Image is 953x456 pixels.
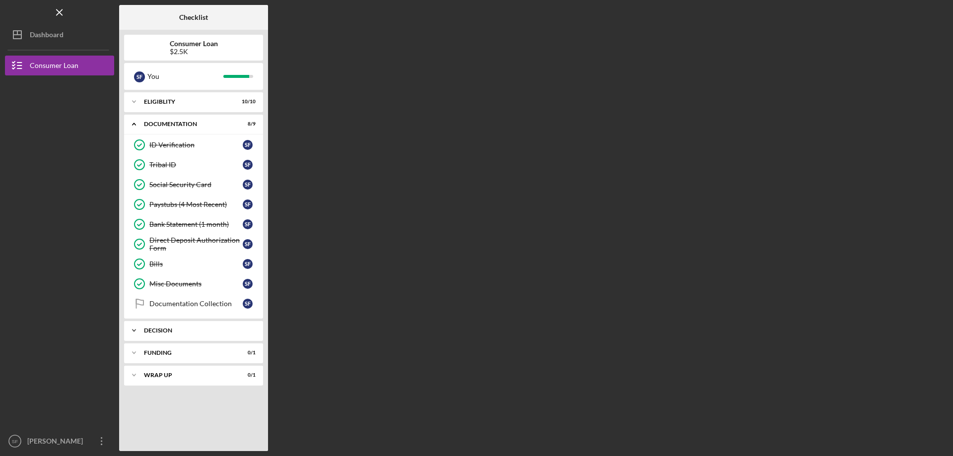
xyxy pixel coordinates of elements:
[243,219,253,229] div: S F
[170,40,218,48] b: Consumer Loan
[238,121,256,127] div: 8 / 9
[243,199,253,209] div: S F
[238,372,256,378] div: 0 / 1
[149,161,243,169] div: Tribal ID
[243,259,253,269] div: S F
[129,294,258,314] a: Documentation CollectionSF
[149,280,243,288] div: Misc Documents
[149,236,243,252] div: Direct Deposit Authorization Form
[149,181,243,189] div: Social Security Card
[243,279,253,289] div: S F
[238,350,256,356] div: 0 / 1
[129,254,258,274] a: BillsSF
[129,175,258,195] a: Social Security CardSF
[5,25,114,45] button: Dashboard
[129,274,258,294] a: Misc DocumentsSF
[243,180,253,190] div: S F
[144,372,231,378] div: Wrap up
[30,56,78,78] div: Consumer Loan
[129,234,258,254] a: Direct Deposit Authorization FormSF
[144,350,231,356] div: Funding
[5,56,114,75] button: Consumer Loan
[238,99,256,105] div: 10 / 10
[25,431,89,454] div: [PERSON_NAME]
[243,160,253,170] div: S F
[149,220,243,228] div: Bank Statement (1 month)
[149,260,243,268] div: Bills
[170,48,218,56] div: $2.5K
[129,135,258,155] a: ID VerificationSF
[144,327,251,333] div: Decision
[147,68,223,85] div: You
[149,200,243,208] div: Paystubs (4 Most Recent)
[243,140,253,150] div: S F
[129,195,258,214] a: Paystubs (4 Most Recent)SF
[30,25,64,47] div: Dashboard
[129,155,258,175] a: Tribal IDSF
[243,239,253,249] div: S F
[149,300,243,308] div: Documentation Collection
[144,99,231,105] div: Eligiblity
[12,439,18,444] text: SF
[129,214,258,234] a: Bank Statement (1 month)SF
[134,71,145,82] div: S F
[5,431,114,451] button: SF[PERSON_NAME]
[149,141,243,149] div: ID Verification
[243,299,253,309] div: S F
[179,13,208,21] b: Checklist
[144,121,231,127] div: Documentation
